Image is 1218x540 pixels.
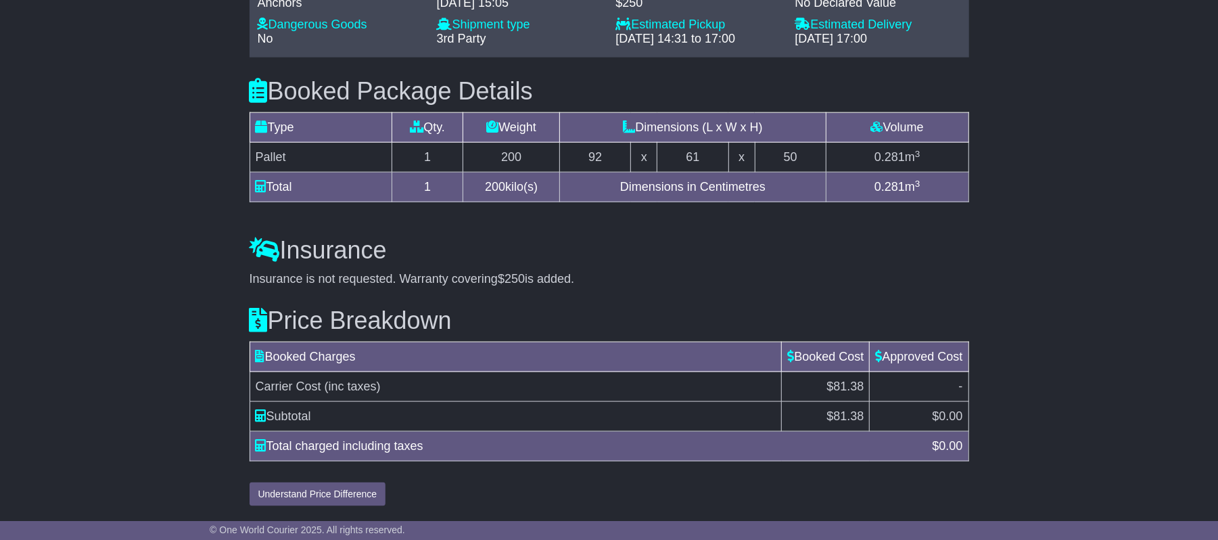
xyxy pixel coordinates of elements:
td: 1 [392,173,463,202]
span: (inc taxes) [325,380,381,393]
span: - [959,380,963,393]
td: Booked Charges [250,342,782,372]
span: 0.00 [939,439,962,453]
td: 92 [560,143,631,173]
td: Total [250,173,392,202]
h3: Booked Package Details [250,78,969,105]
td: Weight [463,113,560,143]
span: $250 [498,272,525,286]
td: kilo(s) [463,173,560,202]
span: 0.281 [874,180,905,194]
h3: Insurance [250,237,969,264]
td: m [826,143,968,173]
td: Subtotal [250,402,782,432]
td: Booked Cost [782,342,870,372]
td: $ [870,402,968,432]
td: x [728,143,755,173]
div: Estimated Pickup [616,18,782,32]
span: 200 [485,180,505,194]
td: Approved Cost [870,342,968,372]
sup: 3 [915,149,920,159]
td: 200 [463,143,560,173]
td: 1 [392,143,463,173]
div: [DATE] 14:31 to 17:00 [616,32,782,47]
div: Estimated Delivery [795,18,961,32]
button: Understand Price Difference [250,482,386,506]
td: m [826,173,968,202]
td: $ [782,402,870,432]
td: 50 [755,143,826,173]
span: © One World Courier 2025. All rights reserved. [210,524,405,535]
span: 3rd Party [437,32,486,45]
td: x [631,143,657,173]
span: 0.00 [939,409,962,423]
div: $ [925,437,969,455]
td: 61 [657,143,728,173]
div: [DATE] 17:00 [795,32,961,47]
h3: Price Breakdown [250,307,969,334]
td: Volume [826,113,968,143]
span: $81.38 [826,380,864,393]
span: 81.38 [833,409,864,423]
div: Shipment type [437,18,603,32]
td: Type [250,113,392,143]
div: Dangerous Goods [258,18,423,32]
div: Insurance is not requested. Warranty covering is added. [250,272,969,287]
td: Dimensions in Centimetres [560,173,826,202]
td: Pallet [250,143,392,173]
td: Dimensions (L x W x H) [560,113,826,143]
div: Total charged including taxes [249,437,926,455]
sup: 3 [915,179,920,189]
span: No [258,32,273,45]
span: Carrier Cost [256,380,321,393]
span: 0.281 [874,150,905,164]
td: Qty. [392,113,463,143]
